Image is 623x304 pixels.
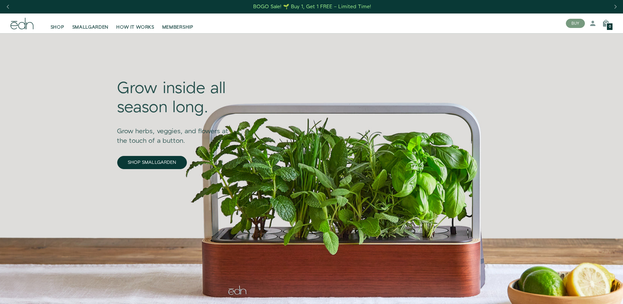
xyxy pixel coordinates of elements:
[253,3,371,10] div: BOGO Sale! 🌱 Buy 1, Get 1 FREE – Limited Time!
[68,16,113,31] a: SMALLGARDEN
[609,25,611,29] span: 0
[116,24,154,31] span: HOW IT WORKS
[112,16,158,31] a: HOW IT WORKS
[253,2,372,12] a: BOGO Sale! 🌱 Buy 1, Get 1 FREE – Limited Time!
[72,24,109,31] span: SMALLGARDEN
[162,24,193,31] span: MEMBERSHIP
[117,79,238,117] div: Grow inside all season long.
[51,24,64,31] span: SHOP
[117,117,238,146] div: Grow herbs, veggies, and flowers at the touch of a button.
[566,19,585,28] button: BUY
[117,156,187,169] a: SHOP SMALLGARDEN
[158,16,197,31] a: MEMBERSHIP
[47,16,68,31] a: SHOP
